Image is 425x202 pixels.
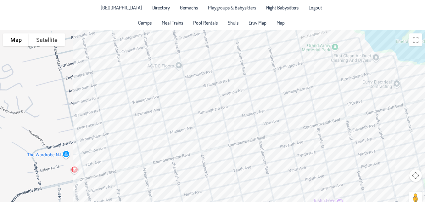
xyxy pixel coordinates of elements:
span: Night Babysitters [266,5,299,10]
a: Pool Rentals [189,18,221,28]
button: Toggle fullscreen view [409,33,422,46]
span: Shuls [228,20,238,25]
span: Logout [309,5,322,10]
a: Shuls [224,18,242,28]
span: Meal Trains [162,20,183,25]
a: Playgroups & Babysitters [204,3,260,13]
span: Playgroups & Babysitters [208,5,256,10]
button: Show street map [3,33,29,46]
button: Map camera controls [409,169,422,182]
a: Meal Trains [158,18,187,28]
span: Pool Rentals [193,20,218,25]
span: [GEOGRAPHIC_DATA] [101,5,142,10]
a: Map [273,18,288,28]
li: Logout [305,3,326,13]
span: Gemachs [180,5,198,10]
span: Eruv Map [249,20,266,25]
span: Directory [152,5,170,10]
span: Camps [138,20,152,25]
a: Gemachs [176,3,202,13]
a: [GEOGRAPHIC_DATA] [97,3,146,13]
a: Night Babysitters [262,3,302,13]
span: Map [277,20,285,25]
a: Directory [148,3,174,13]
a: Camps [134,18,155,28]
button: Show satellite imagery [29,33,65,46]
li: Pine Lake Park [97,3,146,13]
a: Eruv Map [245,18,270,28]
